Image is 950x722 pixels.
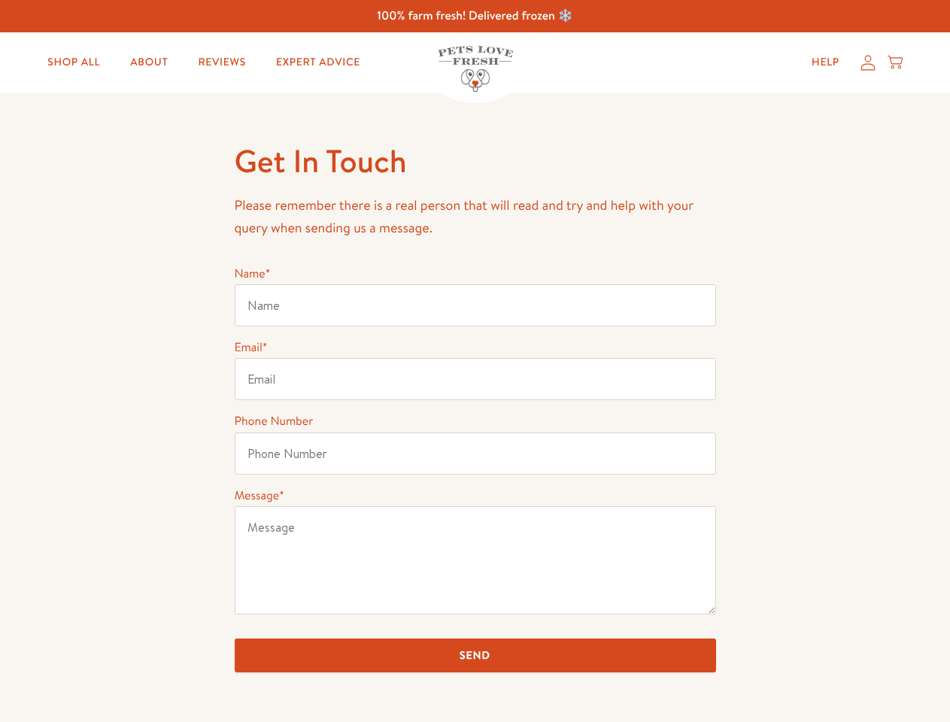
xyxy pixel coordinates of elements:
a: About [118,47,180,77]
a: Expert Advice [264,47,372,77]
input: Name [235,284,716,326]
input: Send [235,639,716,672]
span: Please remember there is a real person that will read and try and help with your query when sendi... [235,196,694,238]
label: Email [235,339,268,356]
label: Message [235,487,284,504]
label: Name [235,265,271,282]
label: Phone Number [235,413,314,429]
a: Shop All [35,47,112,77]
img: Pets Love Fresh [438,46,513,92]
a: Help [800,47,851,77]
h1: Get In Touch [235,141,716,182]
input: Phone Number [235,432,716,475]
input: Email [235,358,716,400]
a: Reviews [186,47,257,77]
